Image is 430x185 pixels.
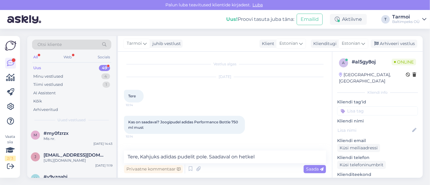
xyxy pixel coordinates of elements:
[44,136,112,141] div: Mis nr.
[150,41,181,47] div: juhib vestlust
[5,156,16,161] div: 2 / 3
[126,134,148,139] span: 10:14
[126,103,148,107] span: 10:14
[5,134,16,161] div: Vaata siia
[124,165,183,173] div: Privaatne kommentaar
[337,171,418,178] p: Klienditeekond
[34,176,37,181] span: v
[33,90,56,96] div: AI Assistent
[32,53,39,61] div: All
[251,2,265,8] span: Luba
[124,151,326,163] textarea: Tere, Kahjuks adidas pudelit pole. Saadaval on hetkel
[337,144,380,152] div: Küsi meiliaadressi
[37,41,62,48] span: Otsi kliente
[381,15,390,24] div: T
[337,90,418,95] div: Kliendi info
[392,59,416,65] span: Online
[127,40,142,47] span: Tarmoi
[93,141,112,146] div: [DATE] 14:43
[392,19,420,24] div: Baltimpeks OÜ
[95,163,112,168] div: [DATE] 11:19
[352,58,392,66] div: # al5gy8oj
[339,72,406,84] div: [GEOGRAPHIC_DATA], [GEOGRAPHIC_DATA]
[297,14,323,25] button: Emailid
[96,53,111,61] div: Socials
[101,73,110,80] div: 4
[337,161,386,169] div: Küsi telefoninumbrit
[124,61,326,67] div: Vestlus algas
[342,40,360,47] span: Estonian
[44,152,106,158] span: juriov@gmail.com
[103,82,110,88] div: 1
[33,98,42,104] div: Kõik
[337,99,418,105] p: Kliendi tag'id
[44,174,67,180] span: #v9yzqabi
[124,74,326,80] div: [DATE]
[44,158,112,163] div: [URL][DOMAIN_NAME]
[128,94,136,98] span: Tere
[34,154,36,159] span: j
[330,14,367,25] div: Aktiivne
[99,65,110,71] div: 49
[337,154,418,161] p: Kliendi telefon
[337,106,418,115] input: Lisa tag
[259,41,274,47] div: Klient
[33,82,63,88] div: Tiimi vestlused
[58,117,86,123] span: Uued vestlused
[33,73,63,80] div: Minu vestlused
[44,131,69,136] span: #my0fzrzx
[337,138,418,144] p: Kliendi email
[63,53,73,61] div: Web
[342,60,345,65] span: a
[371,40,417,48] div: Arhiveeri vestlus
[226,16,238,22] b: Uus!
[5,41,16,50] img: Askly Logo
[34,133,37,137] span: m
[279,40,298,47] span: Estonian
[226,16,294,23] div: Proovi tasuta juba täna:
[337,118,418,124] p: Kliendi nimi
[311,41,337,47] div: Klienditugi
[33,65,41,71] div: Uus
[128,120,239,130] span: Kas on saadaval? Joogipudel adidas Performance Bottle 750 ml must
[392,15,426,24] a: TarmoiBaltimpeks OÜ
[306,166,324,172] span: Saada
[33,107,58,113] div: Arhiveeritud
[337,127,411,134] input: Lisa nimi
[392,15,420,19] div: Tarmoi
